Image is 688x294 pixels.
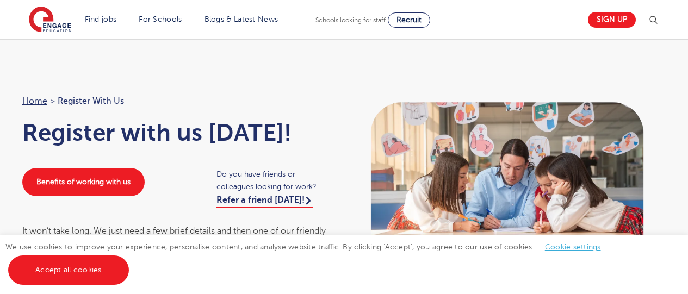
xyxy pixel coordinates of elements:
[5,243,612,274] span: We use cookies to improve your experience, personalise content, and analyse website traffic. By c...
[545,243,601,251] a: Cookie settings
[22,224,333,267] div: It won’t take long. We just need a few brief details and then one of our friendly team members wi...
[58,94,124,108] span: Register with us
[85,15,117,23] a: Find jobs
[139,15,182,23] a: For Schools
[22,168,145,196] a: Benefits of working with us
[216,168,333,193] span: Do you have friends or colleagues looking for work?
[588,12,636,28] a: Sign up
[396,16,422,24] span: Recruit
[315,16,386,24] span: Schools looking for staff
[22,96,47,106] a: Home
[216,195,313,208] a: Refer a friend [DATE]!
[388,12,430,28] a: Recruit
[29,7,71,34] img: Engage Education
[22,94,333,108] nav: breadcrumb
[204,15,278,23] a: Blogs & Latest News
[8,255,129,285] a: Accept all cookies
[50,96,55,106] span: >
[22,119,333,146] h1: Register with us [DATE]!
